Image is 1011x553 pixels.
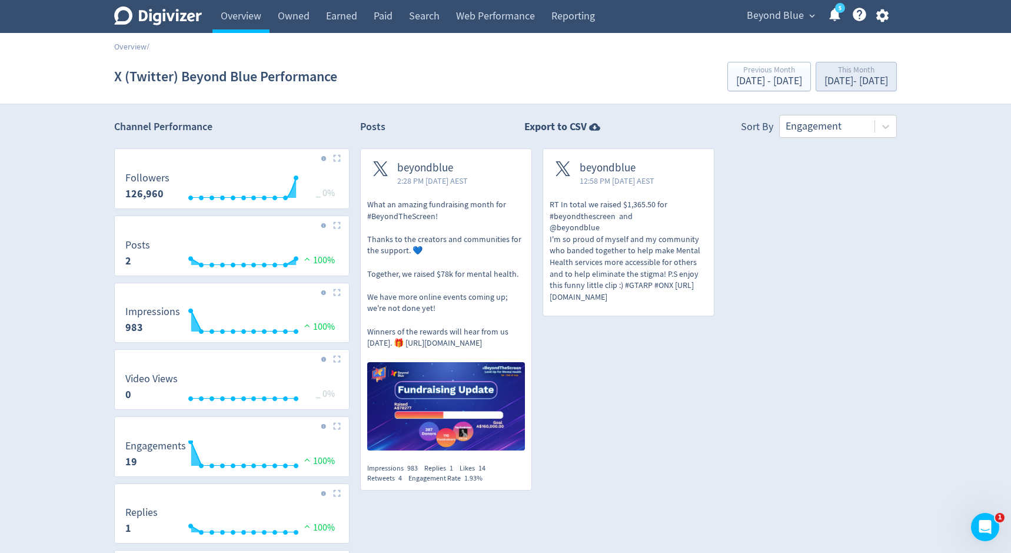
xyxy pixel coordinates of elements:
[450,463,453,473] span: 1
[119,240,344,271] svg: Posts 2
[125,239,150,252] dt: Posts
[333,422,341,430] img: Placeholder
[397,161,468,175] span: beyondblue
[316,187,335,199] span: _ 0%
[316,388,335,400] span: _ 0%
[301,455,335,467] span: 100%
[114,120,350,134] h2: Channel Performance
[741,120,773,138] div: Sort By
[460,463,492,473] div: Likes
[543,149,714,303] a: beyondblue12:58 PM [DATE] AESTRT In total we raised $1,365.50 for #beyondthescreen and @beyondblu...
[407,463,418,473] span: 983
[125,521,131,535] strong: 1
[114,58,337,95] h1: X (Twitter) Beyond Blue Performance
[301,321,335,333] span: 100%
[361,149,531,454] a: beyondblue2:28 PM [DATE] AESTWhat an amazing fundraising month for #BeyondTheScreen! Thanks to th...
[835,3,845,13] a: 5
[727,62,811,91] button: Previous Month[DATE] - [DATE]
[119,507,344,538] svg: Replies 1
[736,76,802,87] div: [DATE] - [DATE]
[824,66,888,76] div: This Month
[971,513,999,541] iframe: Intercom live chat
[747,6,804,25] span: Beyond Blue
[333,154,341,162] img: Placeholder
[424,463,460,473] div: Replies
[816,62,897,91] button: This Month[DATE]- [DATE]
[125,171,169,185] dt: Followers
[125,506,158,519] dt: Replies
[464,473,483,483] span: 1.93%
[119,441,344,472] svg: Engagements 19
[397,175,468,187] span: 2:28 PM [DATE] AEST
[367,463,424,473] div: Impressions
[408,473,489,484] div: Engagement Rate
[580,161,654,175] span: beyondblue
[524,120,587,134] strong: Export to CSV
[824,76,888,87] div: [DATE] - [DATE]
[367,473,408,484] div: Retweets
[995,513,1005,522] span: 1
[736,66,802,76] div: Previous Month
[301,254,335,266] span: 100%
[333,489,341,497] img: Placeholder
[743,6,818,25] button: Beyond Blue
[125,388,131,402] strong: 0
[125,187,164,201] strong: 126,960
[807,11,817,21] span: expand_more
[839,4,842,12] text: 5
[301,455,313,464] img: positive-performance.svg
[301,522,335,534] span: 100%
[125,455,137,469] strong: 19
[367,199,525,349] p: What an amazing fundraising month for #BeyondTheScreen! Thanks to the creators and communities fo...
[478,463,485,473] span: 14
[119,173,344,204] svg: Followers 126,960
[580,175,654,187] span: 12:58 PM [DATE] AEST
[114,41,147,52] a: Overview
[550,199,707,303] p: RT In total we raised $1,365.50 for #beyondthescreen and @beyondblue I'm so proud of myself and m...
[125,372,178,386] dt: Video Views
[125,439,186,453] dt: Engagements
[301,522,313,531] img: positive-performance.svg
[147,41,149,52] span: /
[119,306,344,337] svg: Impressions 983
[398,473,402,483] span: 4
[333,355,341,363] img: Placeholder
[360,120,385,138] h2: Posts
[301,254,313,263] img: positive-performance.svg
[333,221,341,229] img: Placeholder
[125,254,131,268] strong: 2
[125,305,180,319] dt: Impressions
[333,289,341,296] img: Placeholder
[119,373,344,405] svg: Video Views 0
[125,320,143,335] strong: 983
[301,321,313,330] img: positive-performance.svg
